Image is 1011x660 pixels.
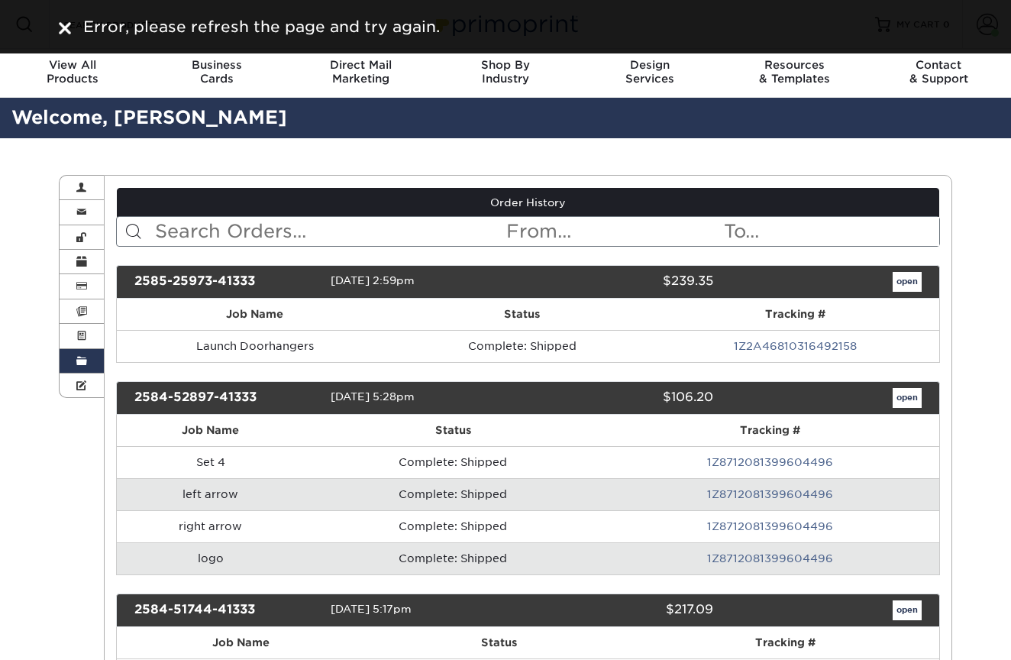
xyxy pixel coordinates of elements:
[331,603,412,615] span: [DATE] 5:17pm
[305,510,601,542] td: Complete: Shipped
[578,49,722,98] a: DesignServices
[331,274,415,286] span: [DATE] 2:59pm
[393,330,651,362] td: Complete: Shipped
[578,58,722,72] span: Design
[893,600,922,620] a: open
[305,478,601,510] td: Complete: Shipped
[433,49,577,98] a: Shop ByIndustry
[305,446,601,478] td: Complete: Shipped
[117,415,305,446] th: Job Name
[707,456,833,468] a: 1Z8712081399604496
[117,627,367,658] th: Job Name
[867,49,1011,98] a: Contact& Support
[117,510,305,542] td: right arrow
[707,552,833,565] a: 1Z8712081399604496
[722,58,867,72] span: Resources
[144,49,289,98] a: BusinessCards
[722,49,867,98] a: Resources& Templates
[578,58,722,86] div: Services
[289,58,433,86] div: Marketing
[305,542,601,574] td: Complete: Shipped
[601,415,939,446] th: Tracking #
[707,488,833,500] a: 1Z8712081399604496
[144,58,289,86] div: Cards
[117,542,305,574] td: logo
[289,58,433,72] span: Direct Mail
[722,58,867,86] div: & Templates
[516,388,725,408] div: $106.20
[707,520,833,532] a: 1Z8712081399604496
[117,330,394,362] td: Launch Doorhangers
[433,58,577,86] div: Industry
[117,446,305,478] td: Set 4
[734,340,857,352] a: 1Z2A46810316492158
[289,49,433,98] a: Direct MailMarketing
[505,217,722,246] input: From...
[123,388,331,408] div: 2584-52897-41333
[331,390,415,403] span: [DATE] 5:28pm
[59,22,71,34] img: close
[83,18,440,36] span: Error, please refresh the page and try again.
[366,627,631,658] th: Status
[651,299,939,330] th: Tracking #
[123,272,331,292] div: 2585-25973-41333
[867,58,1011,72] span: Contact
[632,627,939,658] th: Tracking #
[722,217,939,246] input: To...
[123,600,331,620] div: 2584-51744-41333
[117,188,940,217] a: Order History
[117,478,305,510] td: left arrow
[153,217,506,246] input: Search Orders...
[117,299,394,330] th: Job Name
[393,299,651,330] th: Status
[305,415,601,446] th: Status
[893,388,922,408] a: open
[516,600,725,620] div: $217.09
[867,58,1011,86] div: & Support
[893,272,922,292] a: open
[144,58,289,72] span: Business
[516,272,725,292] div: $239.35
[433,58,577,72] span: Shop By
